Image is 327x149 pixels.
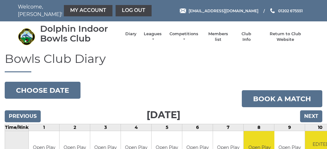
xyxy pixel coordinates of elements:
[5,110,41,122] input: Previous
[270,8,275,13] img: Phone us
[18,3,134,18] nav: Welcome, [PERSON_NAME]!
[182,124,213,131] td: 6
[278,8,303,13] span: 01202 675551
[213,124,244,131] td: 7
[116,5,152,16] a: Log out
[5,124,29,131] td: Time/Rink
[121,124,152,131] td: 4
[5,52,322,73] h1: Bowls Club Diary
[262,31,309,42] a: Return to Club Website
[152,124,182,131] td: 5
[5,82,80,99] button: Choose date
[300,110,322,122] input: Next
[29,124,60,131] td: 1
[18,28,35,45] img: Dolphin Indoor Bowls Club
[269,8,303,14] a: Phone us 01202 675551
[125,31,137,37] a: Diary
[205,31,231,42] a: Members list
[143,31,163,42] a: Leagues
[64,5,112,16] a: My Account
[242,90,322,107] a: Book a match
[244,124,274,131] td: 8
[60,124,90,131] td: 2
[180,8,258,14] a: Email [EMAIL_ADDRESS][DOMAIN_NAME]
[189,8,258,13] span: [EMAIL_ADDRESS][DOMAIN_NAME]
[274,124,305,131] td: 9
[169,31,199,42] a: Competitions
[90,124,121,131] td: 3
[180,8,186,13] img: Email
[237,31,256,42] a: Club Info
[40,24,119,43] div: Dolphin Indoor Bowls Club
